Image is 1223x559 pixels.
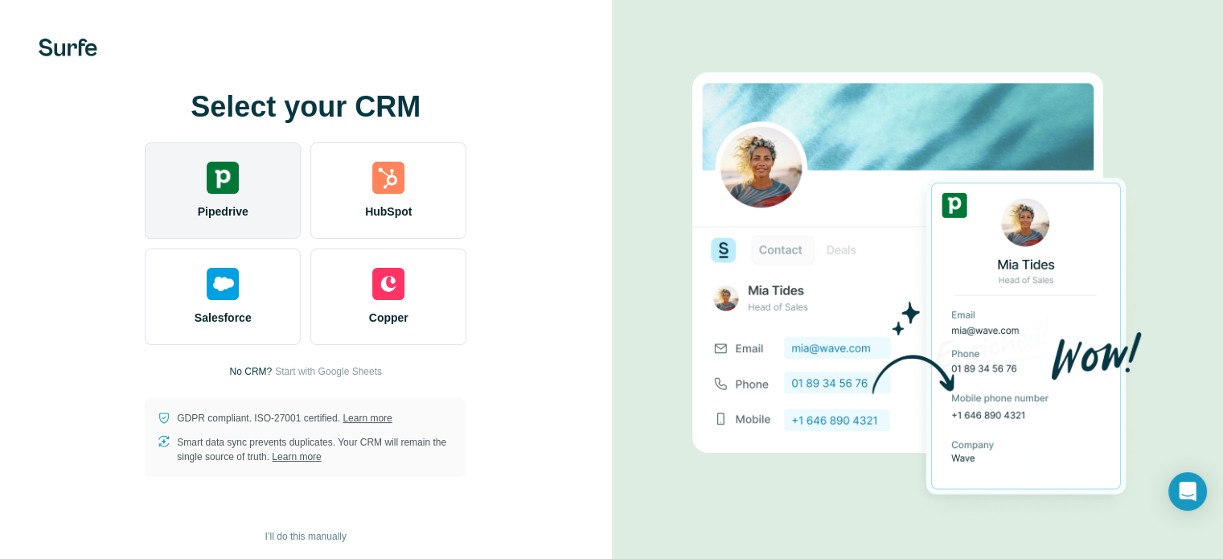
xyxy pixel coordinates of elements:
p: No CRM? [230,364,273,379]
img: hubspot's logo [372,162,404,194]
img: Surfe's logo [39,39,97,56]
img: copper's logo [372,268,404,300]
div: Open Intercom Messenger [1168,472,1207,511]
span: Pipedrive [198,203,248,220]
img: pipedrive's logo [207,162,239,194]
span: HubSpot [365,203,412,220]
span: I’ll do this manually [265,529,347,544]
button: I’ll do this manually [254,524,358,549]
a: Learn more [343,413,392,424]
button: Start with Google Sheets [275,364,382,379]
span: Copper [369,310,408,326]
img: salesforce's logo [207,268,239,300]
p: Smart data sync prevents duplicates. Your CRM will remain the single source of truth. [177,435,453,464]
a: Learn more [272,451,321,462]
img: PIPEDRIVE image [692,45,1143,523]
p: GDPR compliant. ISO-27001 certified. [177,411,392,425]
h1: Select your CRM [145,91,466,123]
span: Salesforce [195,310,252,326]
